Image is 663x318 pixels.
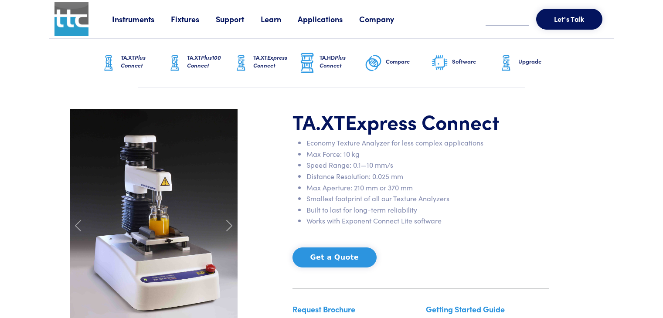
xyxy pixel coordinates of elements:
li: Distance Resolution: 0.025 mm [306,171,549,182]
span: Plus Connect [320,53,346,69]
a: Company [359,14,411,24]
h1: TA.XT [292,109,549,134]
a: Software [431,39,497,88]
h6: TA.XT [187,54,232,69]
a: TA.XTPlus100 Connect [166,39,232,88]
span: Plus Connect [121,53,146,69]
img: ta-xt-graphic.png [166,52,184,74]
a: Applications [298,14,359,24]
li: Max Force: 10 kg [306,149,549,160]
h6: TA.HD [320,54,365,69]
h6: Software [452,58,497,65]
img: ta-xt-graphic.png [232,52,250,74]
span: Plus100 Connect [187,53,221,69]
a: Request Brochure [292,304,355,315]
li: Economy Texture Analyzer for less complex applications [306,137,549,149]
img: software-graphic.png [431,54,449,72]
span: Express Connect [253,53,287,69]
a: TA.HDPlus Connect [299,39,365,88]
li: Built to last for long-term reliability [306,204,549,216]
a: Learn [261,14,298,24]
li: Max Aperture: 210 mm or 370 mm [306,182,549,193]
img: ttc_logo_1x1_v1.0.png [54,2,88,36]
button: Let's Talk [536,9,602,30]
img: compare-graphic.png [365,52,382,74]
a: Getting Started Guide [426,304,505,315]
button: Get a Quote [292,247,377,267]
li: Smallest footprint of all our Texture Analyzers [306,193,549,204]
a: Support [216,14,261,24]
a: Instruments [112,14,171,24]
img: ta-hd-graphic.png [299,52,316,74]
h6: TA.XT [121,54,166,69]
h6: Upgrade [518,58,564,65]
h6: Compare [386,58,431,65]
span: Express Connect [345,107,500,135]
h6: TA.XT [253,54,299,69]
li: Works with Exponent Connect Lite software [306,215,549,227]
li: Speed Range: 0.1—10 mm/s [306,159,549,171]
a: TA.XTPlus Connect [100,39,166,88]
a: Compare [365,39,431,88]
a: Upgrade [497,39,564,88]
img: ta-xt-graphic.png [497,52,515,74]
a: TA.XTExpress Connect [232,39,299,88]
img: ta-xt-graphic.png [100,52,117,74]
a: Fixtures [171,14,216,24]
